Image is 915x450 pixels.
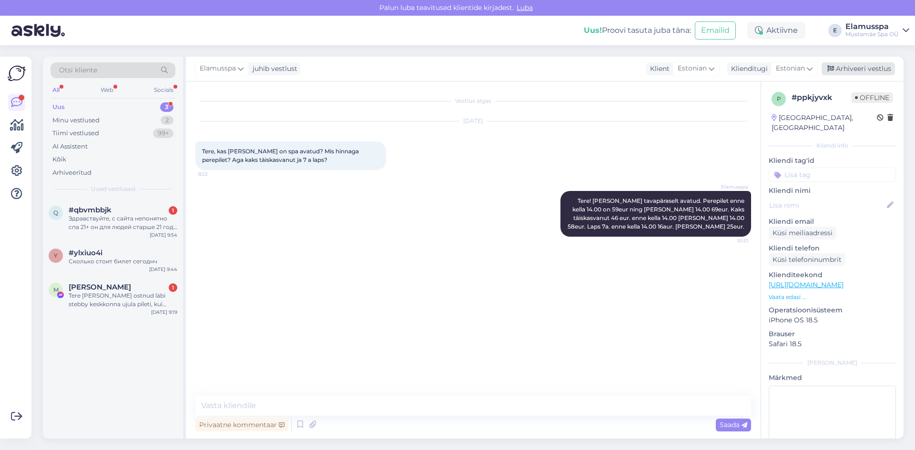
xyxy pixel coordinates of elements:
[769,373,896,383] p: Märkmed
[776,63,805,74] span: Estonian
[152,84,175,96] div: Socials
[828,24,842,37] div: E
[772,113,877,133] div: [GEOGRAPHIC_DATA], [GEOGRAPHIC_DATA]
[769,339,896,349] p: Safari 18.5
[769,217,896,227] p: Kliendi email
[69,291,177,309] div: Tere [PERSON_NAME] ostnud läbi stebby keskkonna ujula pileti, kui soovin minna elamus spasse kas ...
[769,200,885,210] input: Lisa nimi
[195,117,751,125] div: [DATE]
[792,92,851,103] div: # ppkjyvxk
[59,65,97,75] span: Otsi kliente
[720,420,747,429] span: Saada
[69,214,177,231] div: Здравствуйте, с сайта непонятно спа 21+ он для людей старше 21 года или туда можно начиная с 18 лет?
[678,63,707,74] span: Estonian
[646,64,670,74] div: Klient
[769,186,896,196] p: Kliendi nimi
[169,283,177,292] div: 1
[52,168,91,178] div: Arhiveeritud
[161,116,173,125] div: 2
[851,92,893,103] span: Offline
[249,64,297,74] div: juhib vestlust
[153,129,173,138] div: 99+
[51,84,61,96] div: All
[514,3,536,12] span: Luba
[769,253,845,266] div: Küsi telefoninumbrit
[52,116,100,125] div: Minu vestlused
[769,243,896,253] p: Kliendi telefon
[151,309,177,316] div: [DATE] 9:19
[777,95,781,102] span: p
[769,156,896,166] p: Kliendi tag'id
[169,206,177,215] div: 1
[53,209,58,216] span: q
[69,206,112,214] span: #qbvmbbjk
[568,197,746,230] span: Tere! [PERSON_NAME] tavapäraselt avatud. Perepilet enne kella 14.00 on 59eur ning [PERSON_NAME] 1...
[52,155,66,164] div: Kõik
[822,62,895,75] div: Arhiveeri vestlus
[195,97,751,105] div: Vestlus algas
[769,305,896,315] p: Operatsioonisüsteem
[160,102,173,112] div: 3
[769,280,844,289] a: [URL][DOMAIN_NAME]
[52,129,99,138] div: Tiimi vestlused
[584,26,602,35] b: Uus!
[200,63,236,74] span: Elamusspa
[202,148,360,163] span: Tere, kas [PERSON_NAME] on spa avatud? Mis hinnaga perepilet? Aga kaks tàiskasvanut ja 7 a laps?
[8,64,26,82] img: Askly Logo
[198,170,234,178] span: 8:22
[845,23,909,38] a: ElamusspaMustamäe Spa OÜ
[747,22,805,39] div: Aktiivne
[584,25,691,36] div: Proovi tasuta juba täna:
[91,185,135,193] span: Uued vestlused
[695,21,736,40] button: Emailid
[149,266,177,273] div: [DATE] 9:44
[195,419,288,431] div: Privaatne kommentaar
[150,231,177,239] div: [DATE] 9:54
[52,142,88,151] div: AI Assistent
[845,23,899,30] div: Elamusspa
[69,283,131,291] span: Maria Haavik
[712,237,748,244] span: 10:21
[53,286,59,293] span: M
[769,141,896,150] div: Kliendi info
[52,102,65,112] div: Uus
[769,315,896,325] p: iPhone OS 18.5
[769,329,896,339] p: Brauser
[845,30,899,38] div: Mustamäe Spa OÜ
[712,183,748,190] span: Elamusspa
[727,64,768,74] div: Klienditugi
[769,359,896,367] div: [PERSON_NAME]
[769,293,896,301] p: Vaata edasi ...
[99,84,115,96] div: Web
[69,249,102,257] span: #ylxiuo4i
[54,252,58,259] span: y
[69,257,177,266] div: Сколько стоит билет сегоднч
[769,227,836,240] div: Küsi meiliaadressi
[769,168,896,182] input: Lisa tag
[769,270,896,280] p: Klienditeekond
